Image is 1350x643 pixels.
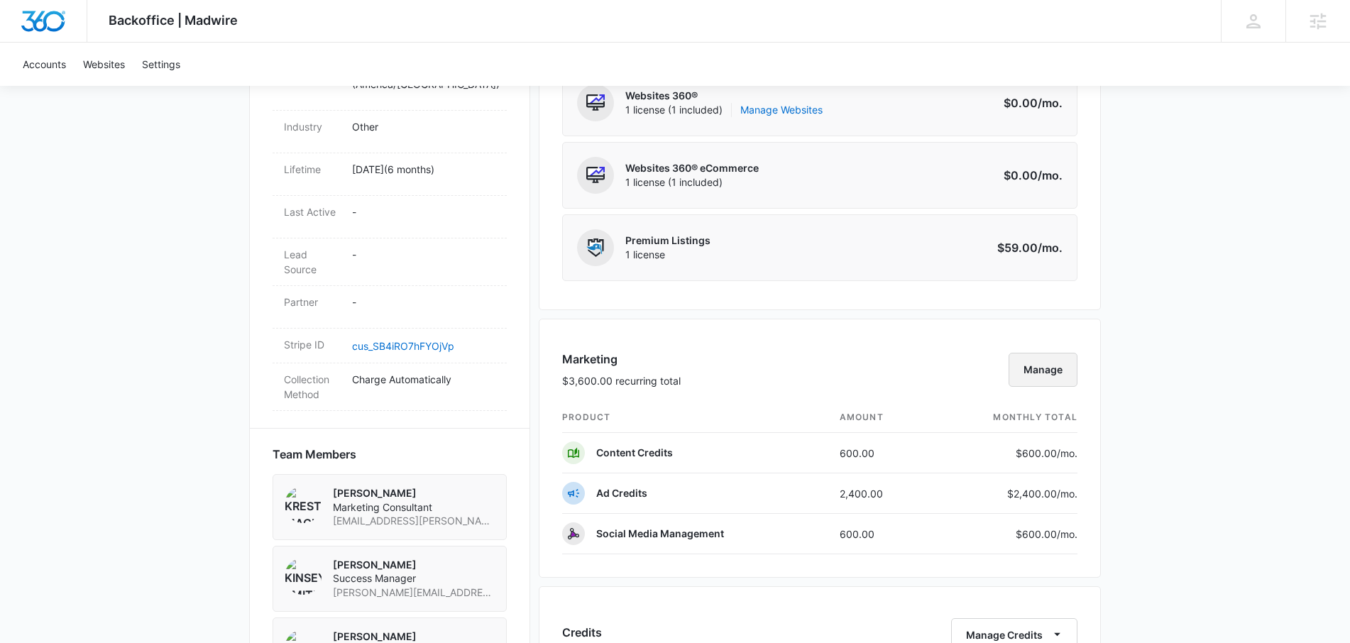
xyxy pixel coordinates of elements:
[23,23,34,34] img: logo_orange.svg
[625,248,710,262] span: 1 license
[141,82,153,94] img: tab_keywords_by_traffic_grey.svg
[596,446,673,460] p: Content Credits
[562,624,602,641] h3: Credits
[1057,528,1077,540] span: /mo.
[333,500,495,515] span: Marketing Consultant
[333,514,495,528] span: [EMAIL_ADDRESS][PERSON_NAME][DOMAIN_NAME]
[37,37,156,48] div: Domain: [DOMAIN_NAME]
[1009,353,1077,387] button: Manage
[1038,241,1063,255] span: /mo.
[133,43,189,86] a: Settings
[284,295,341,309] dt: Partner
[284,247,341,277] dt: Lead Source
[625,161,759,175] p: Websites 360® eCommerce
[352,295,495,309] p: -
[828,473,931,514] td: 2,400.00
[996,167,1063,184] p: $0.00
[23,37,34,48] img: website_grey.svg
[352,162,495,177] p: [DATE] ( 6 months )
[996,239,1063,256] p: $59.00
[352,204,495,219] p: -
[54,84,127,93] div: Domain Overview
[109,13,238,28] span: Backoffice | Madwire
[828,402,931,433] th: amount
[1038,168,1063,182] span: /mo.
[352,247,495,262] p: -
[596,486,647,500] p: Ad Credits
[284,372,341,402] dt: Collection Method
[273,286,507,329] div: Partner-
[273,111,507,153] div: IndustryOther
[1011,527,1077,542] p: $600.00
[273,446,356,463] span: Team Members
[562,402,828,433] th: product
[333,486,495,500] p: [PERSON_NAME]
[273,238,507,286] div: Lead Source-
[1057,447,1077,459] span: /mo.
[562,351,681,368] h3: Marketing
[273,363,507,411] div: Collection MethodCharge Automatically
[931,402,1077,433] th: monthly total
[1011,446,1077,461] p: $600.00
[828,514,931,554] td: 600.00
[285,558,322,595] img: Kinsey Smith
[284,162,341,177] dt: Lifetime
[828,433,931,473] td: 600.00
[596,527,724,541] p: Social Media Management
[625,103,823,117] span: 1 license (1 included)
[996,94,1063,111] p: $0.00
[333,558,495,572] p: [PERSON_NAME]
[740,103,823,117] a: Manage Websites
[284,119,341,134] dt: Industry
[38,82,50,94] img: tab_domain_overview_orange.svg
[284,337,341,352] dt: Stripe ID
[40,23,70,34] div: v 4.0.25
[157,84,239,93] div: Keywords by Traffic
[625,89,823,103] p: Websites 360®
[625,233,710,248] p: Premium Listings
[273,196,507,238] div: Last Active-
[75,43,133,86] a: Websites
[562,373,681,388] p: $3,600.00 recurring total
[273,329,507,363] div: Stripe IDcus_SB4iRO7hFYOjVp
[352,340,454,352] a: cus_SB4iRO7hFYOjVp
[625,175,759,189] span: 1 license (1 included)
[284,204,341,219] dt: Last Active
[1007,486,1077,501] p: $2,400.00
[14,43,75,86] a: Accounts
[1038,96,1063,110] span: /mo.
[352,119,495,134] p: Other
[333,571,495,586] span: Success Manager
[273,153,507,196] div: Lifetime[DATE](6 months)
[352,372,495,387] p: Charge Automatically
[1057,488,1077,500] span: /mo.
[333,586,495,600] span: [PERSON_NAME][EMAIL_ADDRESS][PERSON_NAME][DOMAIN_NAME]
[285,486,322,523] img: Kresta MacKinnon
